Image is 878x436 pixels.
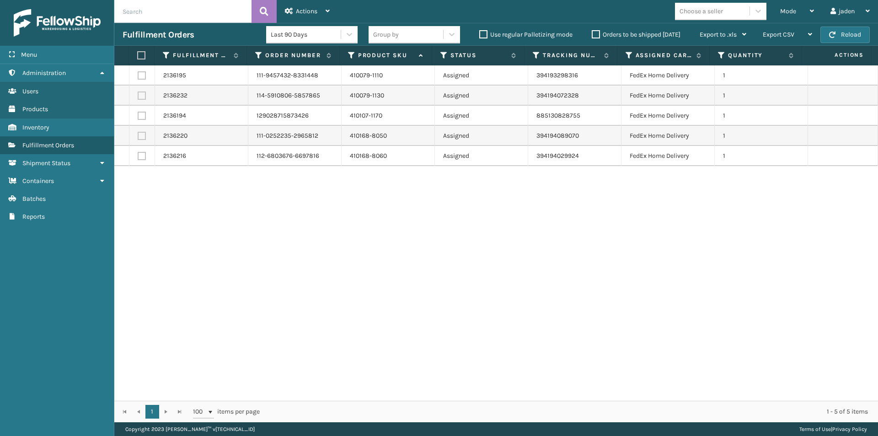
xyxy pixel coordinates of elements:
td: FedEx Home Delivery [621,86,715,106]
span: Products [22,105,48,113]
a: 1 [145,405,159,419]
td: 111-9457432-8331448 [248,65,342,86]
span: items per page [193,405,260,419]
div: Group by [373,30,399,39]
td: FedEx Home Delivery [621,126,715,146]
h3: Fulfillment Orders [123,29,194,40]
a: 2136194 [163,111,186,120]
td: Assigned [435,146,528,166]
span: Users [22,87,38,95]
button: Reload [820,27,870,43]
label: Fulfillment Order Id [173,51,229,59]
span: Batches [22,195,46,203]
div: Last 90 Days [271,30,342,39]
label: Orders to be shipped [DATE] [592,31,680,38]
span: Shipment Status [22,159,70,167]
p: Copyright 2023 [PERSON_NAME]™ v [TECHNICAL_ID] [125,422,255,436]
td: Assigned [435,126,528,146]
a: 410079-1110 [350,71,383,79]
span: Administration [22,69,66,77]
a: 394194072328 [536,92,579,99]
a: 885130828755 [536,112,580,119]
a: 394194029924 [536,152,579,160]
td: 1 [715,106,808,126]
td: 111-0252235-2965812 [248,126,342,146]
a: 394194089070 [536,132,579,140]
span: Mode [780,7,796,15]
td: FedEx Home Delivery [621,106,715,126]
div: 1 - 5 of 5 items [273,407,868,416]
a: 410168-8060 [350,152,387,160]
label: Quantity [728,51,784,59]
td: 1 [715,65,808,86]
label: Use regular Palletizing mode [479,31,573,38]
a: Terms of Use [799,426,831,432]
a: 394193298316 [536,71,578,79]
span: Inventory [22,124,49,131]
a: 2136195 [163,71,186,80]
span: Actions [296,7,317,15]
td: FedEx Home Delivery [621,65,715,86]
a: Privacy Policy [832,426,867,432]
td: Assigned [435,106,528,126]
td: 1 [715,146,808,166]
span: Menu [21,51,37,59]
td: 1 [715,126,808,146]
span: Export to .xls [700,31,737,38]
span: Containers [22,177,54,185]
div: Choose a seller [680,6,723,16]
td: 112-6803676-6697816 [248,146,342,166]
span: Reports [22,213,45,221]
td: 114-5910806-5857865 [248,86,342,106]
td: 129028715873426 [248,106,342,126]
span: 100 [193,407,207,416]
span: Fulfillment Orders [22,141,74,149]
a: 410168-8050 [350,132,387,140]
a: 2136216 [163,151,186,161]
a: 2136220 [163,131,187,140]
label: Tracking Number [543,51,599,59]
img: logo [14,9,101,37]
span: Actions [805,48,869,63]
div: | [799,422,867,436]
label: Product SKU [358,51,414,59]
a: 410079-1130 [350,92,384,99]
label: Assigned Carrier Service [636,51,692,59]
td: FedEx Home Delivery [621,146,715,166]
a: 410107-1170 [350,112,382,119]
span: Export CSV [763,31,794,38]
label: Order Number [265,51,321,59]
label: Status [450,51,507,59]
td: Assigned [435,86,528,106]
td: 1 [715,86,808,106]
a: 2136232 [163,91,187,100]
td: Assigned [435,65,528,86]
